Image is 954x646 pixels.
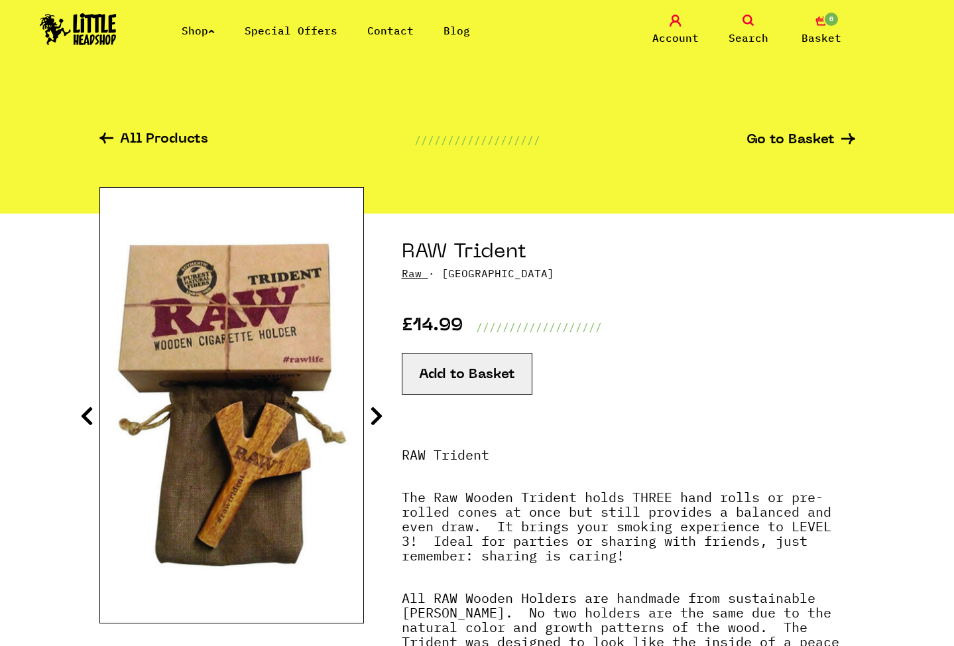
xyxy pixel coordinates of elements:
[182,24,215,37] a: Shop
[715,15,782,46] a: Search
[402,265,855,281] p: · [GEOGRAPHIC_DATA]
[402,353,532,395] button: Add to Basket
[402,488,831,564] strong: The Raw Wooden Trident holds THREE hand rolls or pre-rolled cones at once but still provides a ba...
[99,133,208,148] a: All Products
[444,24,470,37] a: Blog
[729,30,768,46] span: Search
[746,133,855,147] a: Go to Basket
[402,240,855,265] h1: RAW Trident
[476,319,602,335] p: ///////////////////
[40,13,117,45] img: Little Head Shop Logo
[402,446,489,464] strong: RAW Trident
[245,24,337,37] a: Special Offers
[100,241,363,570] img: RAW Trident image 1
[823,11,839,27] span: 0
[802,30,841,46] span: Basket
[402,267,422,280] a: Raw
[788,15,855,46] a: 0 Basket
[414,132,540,148] p: ///////////////////
[367,24,414,37] a: Contact
[652,30,699,46] span: Account
[402,319,463,335] p: £14.99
